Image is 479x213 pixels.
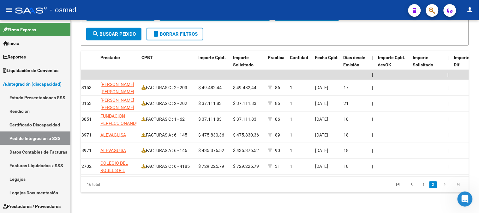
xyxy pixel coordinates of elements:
[3,203,61,210] span: Prestadores / Proveedores
[429,181,437,188] a: 2
[275,101,280,106] span: 86
[290,85,292,90] span: 1
[100,98,134,110] span: [PERSON_NAME] [PERSON_NAME]
[458,192,473,207] iframe: Intercom live chat
[141,116,193,123] div: FACTURAS C : 1 - 62
[392,181,404,188] a: go to first page
[100,55,120,60] span: Prestador
[448,117,449,122] span: |
[100,113,139,140] span: FUNDACION PERFECCIONANDO EL NORDESTE ARGENTINO
[419,180,428,190] li: page 1
[290,101,292,106] span: 1
[466,6,474,14] mat-icon: person
[198,132,224,137] span: $ 475.830,36
[315,55,338,60] span: Fecha Cpbt
[100,132,126,137] span: ALEVAGU SA
[50,3,76,17] span: - osmad
[92,30,99,38] mat-icon: search
[198,164,224,169] span: $ 729.225,79
[268,55,284,60] span: Practica
[5,6,13,14] mat-icon: menu
[3,81,62,88] span: Integración (discapacidad)
[3,26,36,33] span: Firma Express
[448,72,449,77] span: |
[372,148,373,153] span: |
[275,85,280,90] span: 86
[290,117,292,122] span: 1
[439,181,451,188] a: go to next page
[3,53,26,60] span: Reportes
[265,51,287,79] datatable-header-cell: Practica
[315,132,328,137] span: [DATE]
[315,117,328,122] span: [DATE]
[147,28,203,40] button: Borrar Filtros
[372,164,373,169] span: |
[315,101,328,106] span: [DATE]
[92,31,136,37] span: Buscar Pedido
[3,40,19,47] span: Inicio
[372,55,373,60] span: |
[141,84,193,91] div: FACTURAS C : 2 - 203
[100,161,128,173] span: COLEGIO DEL ROBLE S R L
[275,132,280,137] span: 89
[372,117,373,122] span: |
[275,117,280,122] span: 86
[448,101,449,106] span: |
[141,147,193,155] div: FACTURAS A : 6 - 146
[196,51,231,79] datatable-header-cell: Importe Cpbt.
[141,55,153,60] span: CPBT
[141,163,193,170] div: FACTURAS C : 6 - 4185
[233,148,259,153] span: $ 435.376,52
[3,67,58,74] span: Liquidación de Convenios
[448,164,449,169] span: |
[344,132,349,137] span: 18
[344,101,349,106] span: 21
[275,164,280,169] span: 31
[369,51,376,79] datatable-header-cell: |
[287,51,313,79] datatable-header-cell: Cantidad
[344,148,349,153] span: 18
[448,55,449,60] span: |
[378,55,406,67] span: Importe Cpbt. devOK
[344,164,349,169] span: 18
[344,117,349,122] span: 18
[198,148,224,153] span: $ 435.376,52
[139,51,196,79] datatable-header-cell: CPBT
[290,132,292,137] span: 1
[410,51,445,79] datatable-header-cell: Importe Solicitado devOK
[372,85,373,90] span: |
[344,55,366,67] span: Días desde Emisión
[98,51,139,79] datatable-header-cell: Prestador
[198,117,222,122] span: $ 37.111,83
[152,31,198,37] span: Borrar Filtros
[100,148,126,153] span: ALEVAGU SA
[315,148,328,153] span: [DATE]
[231,51,265,79] datatable-header-cell: Importe Solicitado
[100,82,134,94] span: [PERSON_NAME] [PERSON_NAME]
[372,72,373,77] span: |
[376,51,410,79] datatable-header-cell: Importe Cpbt. devOK
[198,101,222,106] span: $ 37.111,83
[152,30,160,38] mat-icon: delete
[448,148,449,153] span: |
[86,28,141,40] button: Buscar Pedido
[445,51,452,79] datatable-header-cell: |
[448,132,449,137] span: |
[372,101,373,106] span: |
[198,55,226,60] span: Importe Cpbt.
[341,51,369,79] datatable-header-cell: Días desde Emisión
[315,85,328,90] span: [DATE]
[233,85,256,90] span: $ 49.482,44
[453,181,465,188] a: go to last page
[413,55,434,75] span: Importe Solicitado devOK
[233,164,259,169] span: $ 729.225,79
[81,177,157,193] div: 16 total
[315,164,328,169] span: [DATE]
[141,100,193,107] div: FACTURAS C : 2 - 202
[313,51,341,79] datatable-header-cell: Fecha Cpbt
[290,148,292,153] span: 1
[406,181,418,188] a: go to previous page
[290,164,292,169] span: 1
[141,131,193,139] div: FACTURAS A : 6 - 145
[233,55,254,67] span: Importe Solicitado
